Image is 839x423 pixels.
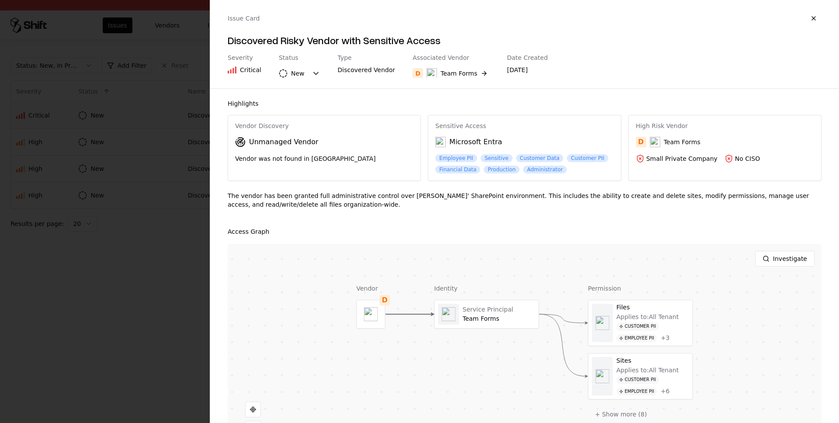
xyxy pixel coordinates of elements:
[228,14,260,23] div: Issue Card
[617,322,659,331] div: Customer PII
[463,306,535,314] div: Service Principal
[567,154,608,162] div: Customer PII
[664,138,700,146] div: Team Forms
[507,54,548,62] div: Date Created
[636,137,646,147] div: D
[516,154,564,162] div: Customer Data
[435,166,480,173] div: Financial Data
[279,54,320,62] div: Status
[617,313,679,321] div: Applies to: All Tenant
[413,68,423,79] div: D
[228,191,822,216] div: The vendor has been granted full administrative control over [PERSON_NAME]' SharePoint environmen...
[249,137,319,147] div: Unmanaged Vendor
[228,54,261,62] div: Severity
[380,295,390,305] div: D
[588,284,693,293] div: Permission
[661,388,670,395] div: + 6
[636,122,814,130] div: High Risk Vendor
[235,122,413,130] div: Vendor Discovery
[617,304,689,312] div: Files
[435,122,614,130] div: Sensitive Access
[440,69,477,78] div: Team Forms
[617,367,679,374] div: Applies to: All Tenant
[435,137,502,147] div: Microsoft Entra
[661,334,670,342] button: +3
[481,154,513,162] div: Sensitive
[646,154,718,163] div: Small Private Company
[435,137,446,147] img: Microsoft Entra
[240,66,261,74] div: Critical
[755,251,815,267] button: Investigate
[235,154,413,163] div: Vendor was not found in [GEOGRAPHIC_DATA]
[413,54,489,62] div: Associated Vendor
[228,226,822,237] div: Access Graph
[617,388,657,396] div: Employee PII
[426,68,437,79] img: Team Forms
[338,54,395,62] div: Type
[228,99,822,108] div: Highlights
[434,284,539,293] div: Identity
[507,66,548,78] div: [DATE]
[435,154,477,162] div: Employee PII
[617,376,659,384] div: Customer PII
[291,69,305,78] div: New
[413,66,489,81] button: DTeam Forms
[228,33,822,47] h4: Discovered Risky Vendor with Sensitive Access
[523,166,567,173] div: Administrator
[650,137,660,147] img: Team Forms
[357,284,385,293] div: Vendor
[484,166,520,173] div: Production
[617,357,689,365] div: Sites
[735,154,760,163] div: No CISO
[588,406,654,422] button: + Show more (8)
[617,334,657,343] div: Employee PII
[463,315,535,323] div: Team Forms
[661,334,670,342] div: + 3
[338,66,395,78] div: Discovered Vendor
[661,388,670,395] button: +6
